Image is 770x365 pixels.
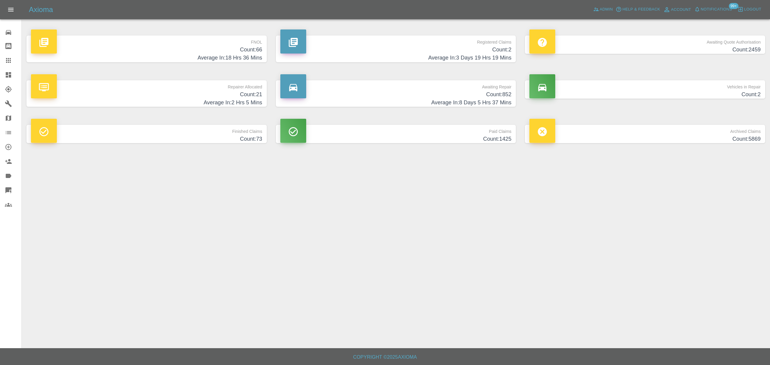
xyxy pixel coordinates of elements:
button: Open drawer [4,2,18,17]
a: Admin [592,5,614,14]
a: Account [662,5,693,14]
p: Registered Claims [280,35,512,46]
a: Vehicles in RepairCount:2 [525,80,765,99]
button: Help & Feedback [614,5,661,14]
p: Archived Claims [529,125,761,135]
p: Paid Claims [280,125,512,135]
h4: Count: 1425 [280,135,512,143]
a: Paid ClaimsCount:1425 [276,125,516,143]
h4: Count: 2459 [529,46,761,54]
a: Finished ClaimsCount:73 [26,125,267,143]
span: Account [671,6,691,13]
h4: Count: 21 [31,90,262,99]
a: FNOLCount:66Average In:18 Hrs 36 Mins [26,35,267,62]
p: Awaiting Quote Authorisation [529,35,761,46]
button: Notifications [693,5,734,14]
h4: Count: 852 [280,90,512,99]
h5: Axioma [29,5,53,14]
p: Repairer Allocated [31,80,262,90]
a: Awaiting RepairCount:852Average In:8 Days 5 Hrs 37 Mins [276,80,516,107]
a: Repairer AllocatedCount:21Average In:2 Hrs 5 Mins [26,80,267,107]
h4: Average In: 3 Days 19 Hrs 19 Mins [280,54,512,62]
h4: Average In: 8 Days 5 Hrs 37 Mins [280,99,512,107]
button: Logout [736,5,763,14]
span: Admin [600,6,613,13]
p: FNOL [31,35,262,46]
span: 99+ [729,3,738,9]
span: Logout [744,6,761,13]
a: Awaiting Quote AuthorisationCount:2459 [525,35,765,54]
span: Notifications [701,6,732,13]
h4: Count: 2 [529,90,761,99]
p: Vehicles in Repair [529,80,761,90]
h4: Count: 73 [31,135,262,143]
p: Awaiting Repair [280,80,512,90]
h4: Average In: 2 Hrs 5 Mins [31,99,262,107]
h4: Count: 66 [31,46,262,54]
p: Finished Claims [31,125,262,135]
a: Archived ClaimsCount:5869 [525,125,765,143]
h4: Average In: 18 Hrs 36 Mins [31,54,262,62]
h6: Copyright © 2025 Axioma [5,353,765,361]
h4: Count: 5869 [529,135,761,143]
a: Registered ClaimsCount:2Average In:3 Days 19 Hrs 19 Mins [276,35,516,62]
h4: Count: 2 [280,46,512,54]
span: Help & Feedback [622,6,660,13]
